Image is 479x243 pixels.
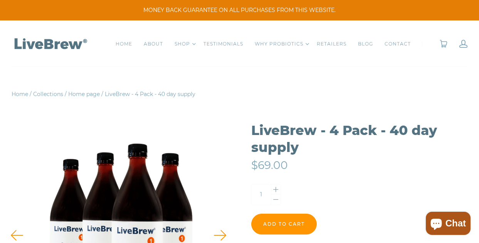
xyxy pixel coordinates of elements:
[12,37,89,50] img: LiveBrew
[101,91,103,98] span: /
[175,40,190,48] a: SHOP
[251,214,317,235] input: Add to cart
[116,40,132,48] a: HOME
[65,91,67,98] span: /
[252,184,271,205] input: Quantity
[12,91,28,98] a: Home
[68,91,100,98] a: Home page
[30,91,32,98] span: /
[317,40,346,48] a: RETAILERS
[33,91,63,98] a: Collections
[203,40,243,48] a: TESTIMONIALS
[105,91,195,98] span: LiveBrew - 4 Pack - 40 day supply
[251,122,474,156] h1: LiveBrew - 4 Pack - 40 day supply
[12,6,467,14] span: MONEY BACK GUARANTEE ON ALL PURCHASES FROM THIS WEBSITE.
[255,40,303,48] a: WHY PROBIOTICS
[358,40,373,48] a: BLOG
[385,40,411,48] a: CONTACT
[251,159,288,172] span: $69.00
[424,212,473,237] inbox-online-store-chat: Shopify online store chat
[144,40,163,48] a: ABOUT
